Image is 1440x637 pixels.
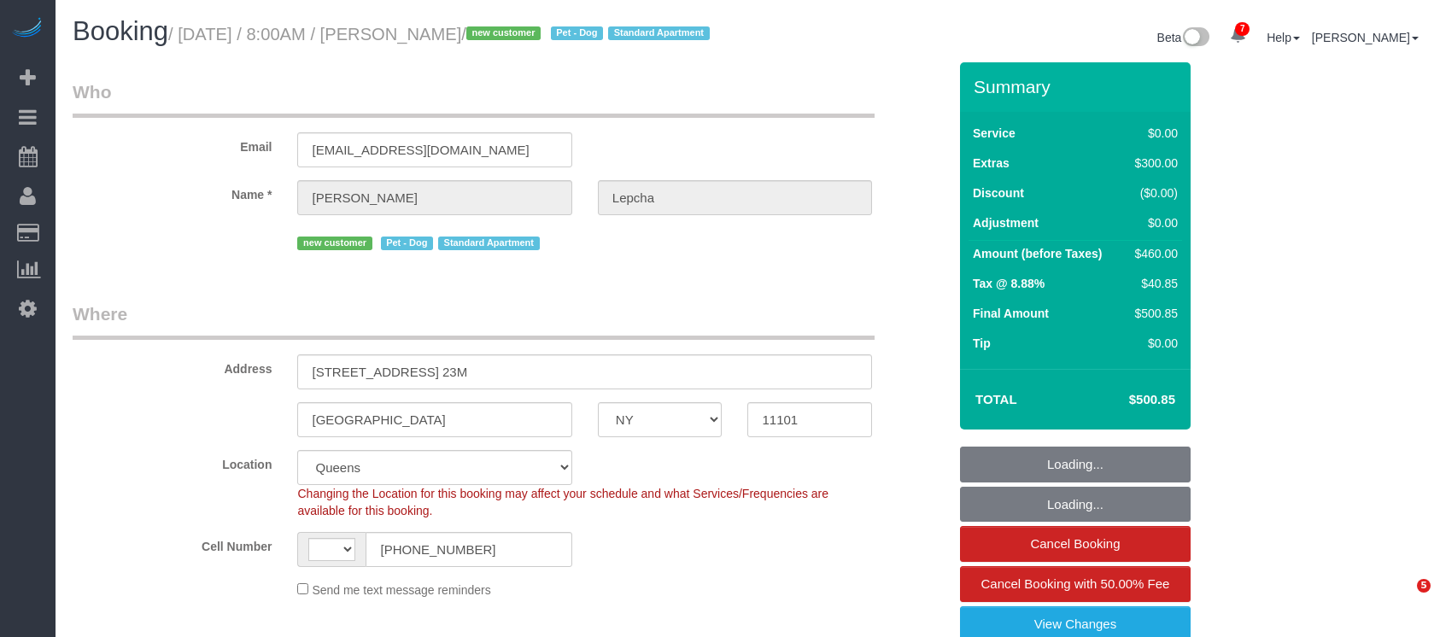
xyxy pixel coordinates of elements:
span: new customer [297,237,372,250]
h4: $500.85 [1078,393,1175,407]
a: [PERSON_NAME] [1312,31,1419,44]
label: Email [60,132,284,155]
div: $500.85 [1128,305,1178,322]
span: Changing the Location for this booking may affect your schedule and what Services/Frequencies are... [297,487,828,517]
label: Service [973,125,1016,142]
img: Automaid Logo [10,17,44,41]
div: $0.00 [1128,335,1178,352]
label: Name * [60,180,284,203]
span: / [461,25,714,44]
small: / [DATE] / 8:00AM / [PERSON_NAME] [168,25,715,44]
span: 5 [1417,579,1431,593]
a: Cancel Booking with 50.00% Fee [960,566,1191,602]
a: 7 [1221,17,1255,55]
iframe: Intercom live chat [1382,579,1423,620]
label: Tip [973,335,991,352]
input: Cell Number [366,532,571,567]
label: Address [60,354,284,377]
a: Cancel Booking [960,526,1191,562]
input: Zip Code [747,402,872,437]
div: $300.00 [1128,155,1178,172]
label: Extras [973,155,1010,172]
label: Final Amount [973,305,1049,322]
label: Tax @ 8.88% [973,275,1045,292]
label: Amount (before Taxes) [973,245,1102,262]
span: Pet - Dog [381,237,433,250]
input: City [297,402,571,437]
div: $460.00 [1128,245,1178,262]
span: new customer [466,26,541,40]
input: First Name [297,180,571,215]
span: Pet - Dog [551,26,603,40]
div: ($0.00) [1128,184,1178,202]
strong: Total [975,392,1017,406]
legend: Where [73,301,875,340]
span: Cancel Booking with 50.00% Fee [981,576,1170,591]
legend: Who [73,79,875,118]
img: New interface [1181,27,1209,50]
span: Booking [73,16,168,46]
a: Beta [1157,31,1210,44]
a: Help [1267,31,1300,44]
div: $0.00 [1128,125,1178,142]
div: $40.85 [1128,275,1178,292]
label: Discount [973,184,1024,202]
h3: Summary [974,77,1182,96]
label: Location [60,450,284,473]
div: $0.00 [1128,214,1178,231]
span: Standard Apartment [438,237,540,250]
span: 7 [1235,22,1250,36]
label: Cell Number [60,532,284,555]
input: Email [297,132,571,167]
label: Adjustment [973,214,1039,231]
input: Last Name [598,180,872,215]
span: Standard Apartment [608,26,710,40]
span: Send me text message reminders [312,583,490,597]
